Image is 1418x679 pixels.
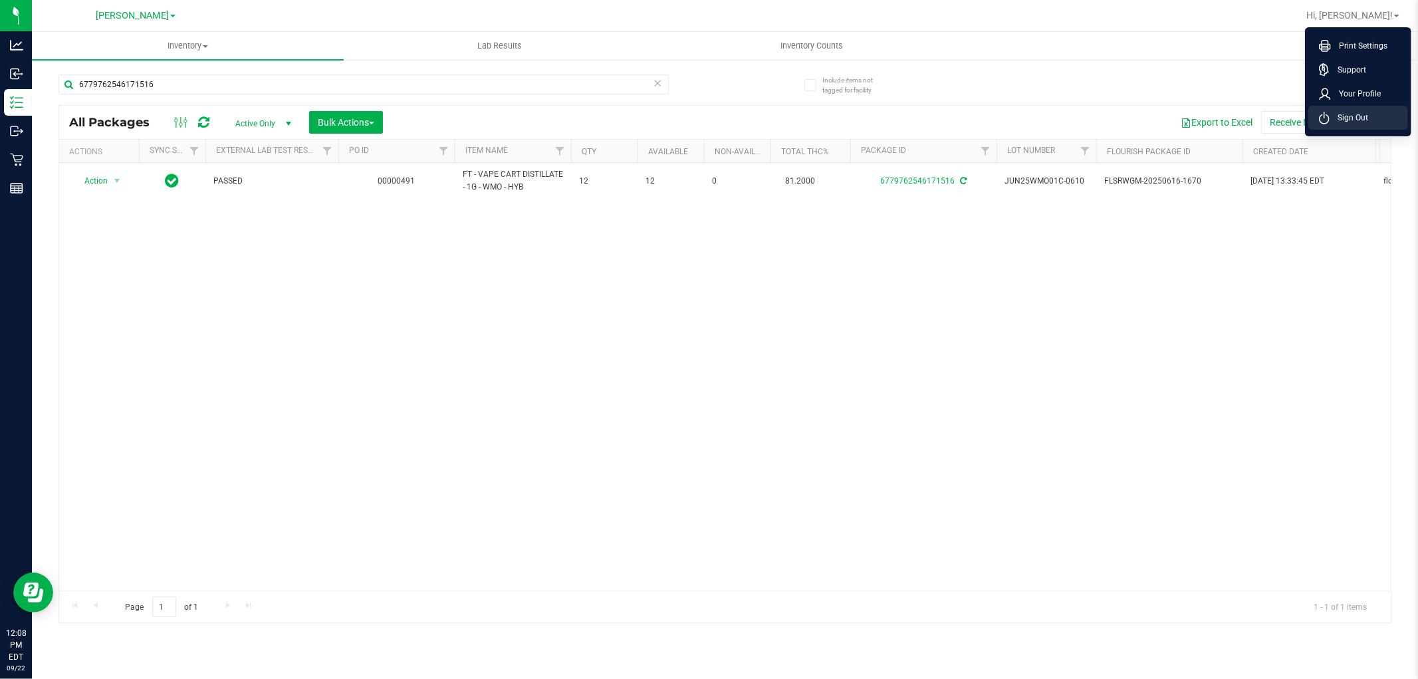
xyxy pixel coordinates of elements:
span: Page of 1 [114,597,209,617]
span: 12 [646,175,696,188]
a: Lab Results [344,32,655,60]
button: Bulk Actions [309,111,383,134]
inline-svg: Reports [10,182,23,195]
a: Qty [582,147,596,156]
a: Filter [183,140,205,162]
a: Lot Number [1007,146,1055,155]
span: [PERSON_NAME] [96,10,169,21]
a: Filter [433,140,455,162]
span: Your Profile [1331,87,1381,100]
a: Sync Status [150,146,201,155]
a: Inventory Counts [655,32,967,60]
p: 09/22 [6,663,26,673]
span: FLSRWGM-20250616-1670 [1104,175,1235,188]
span: Clear [653,74,663,92]
a: Support [1319,63,1403,76]
a: Filter [549,140,571,162]
span: Support [1330,63,1366,76]
inline-svg: Outbound [10,124,23,138]
a: External Lab Test Result [216,146,320,155]
span: 0 [712,175,763,188]
span: In Sync [166,172,179,190]
input: 1 [152,597,176,617]
a: Filter [316,140,338,162]
span: Hi, [PERSON_NAME]! [1306,10,1393,21]
a: Non-Available [715,147,774,156]
a: 6779762546171516 [880,176,955,186]
span: Lab Results [459,40,540,52]
a: Created Date [1253,147,1308,156]
span: Sync from Compliance System [958,176,967,186]
a: Flourish Package ID [1107,147,1191,156]
a: 00000491 [378,176,415,186]
span: PASSED [213,175,330,188]
inline-svg: Analytics [10,39,23,52]
span: 1 - 1 of 1 items [1303,597,1377,616]
a: Filter [1074,140,1096,162]
inline-svg: Inventory [10,96,23,109]
a: Inventory [32,32,344,60]
input: Search Package ID, Item Name, SKU, Lot or Part Number... [59,74,669,94]
a: Filter [975,140,997,162]
span: Inventory [32,40,344,52]
span: All Packages [69,115,163,130]
span: [DATE] 13:33:45 EDT [1250,175,1324,188]
a: Total THC% [781,147,829,156]
button: Receive Non-Cannabis [1261,111,1371,134]
span: Inventory Counts [763,40,861,52]
span: 81.2000 [778,172,822,191]
span: JUN25WMO01C-0610 [1004,175,1088,188]
span: Include items not tagged for facility [822,75,889,95]
a: PO ID [349,146,369,155]
iframe: Resource center [13,573,53,612]
span: 12 [579,175,630,188]
span: Action [72,172,108,190]
span: Bulk Actions [318,117,374,128]
li: Sign Out [1308,106,1408,130]
inline-svg: Inbound [10,67,23,80]
span: Print Settings [1331,39,1387,53]
a: Package ID [861,146,906,155]
a: Available [648,147,688,156]
div: Actions [69,147,134,156]
button: Export to Excel [1172,111,1261,134]
span: select [109,172,126,190]
p: 12:08 PM EDT [6,627,26,663]
span: Sign Out [1330,111,1368,124]
span: FT - VAPE CART DISTILLATE - 1G - WMO - HYB [463,168,563,194]
inline-svg: Retail [10,153,23,166]
a: Item Name [465,146,508,155]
